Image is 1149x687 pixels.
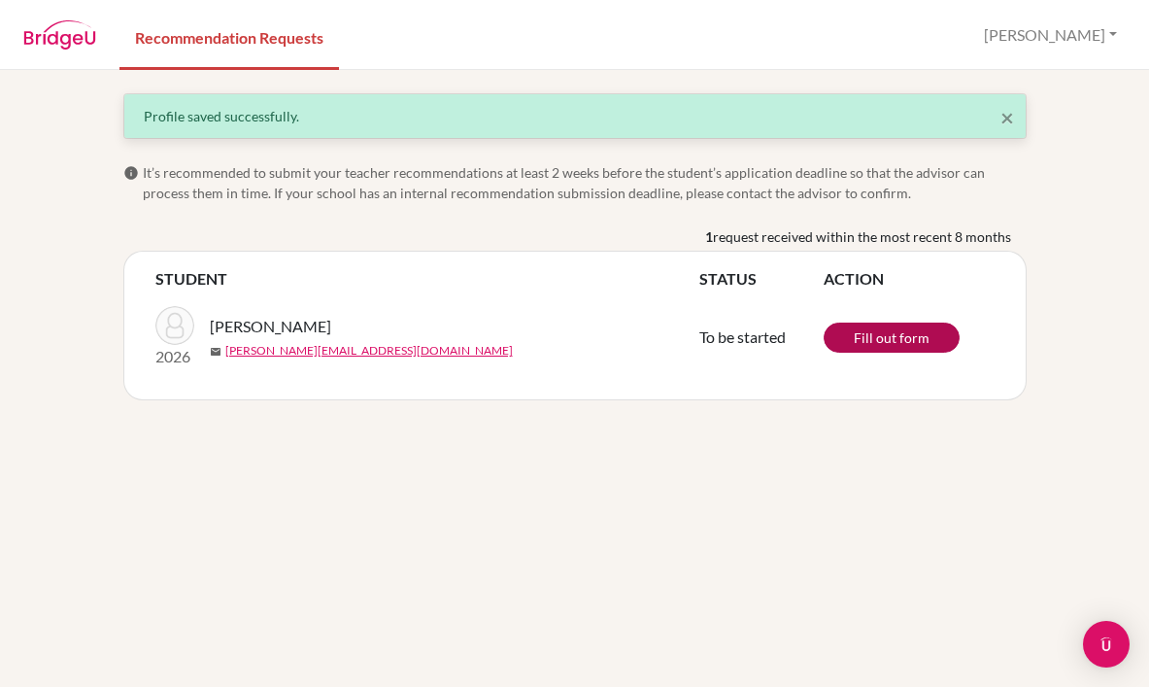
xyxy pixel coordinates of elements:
[1000,103,1014,131] span: ×
[705,226,713,247] b: 1
[155,345,194,368] p: 2026
[123,165,139,181] span: info
[119,3,339,70] a: Recommendation Requests
[975,17,1126,53] button: [PERSON_NAME]
[225,342,513,360] a: [PERSON_NAME][EMAIL_ADDRESS][DOMAIN_NAME]
[210,346,221,358] span: mail
[699,327,786,346] span: To be started
[713,226,1011,247] span: request received within the most recent 8 months
[144,106,1006,126] div: Profile saved successfully.
[824,267,995,291] th: ACTION
[824,323,960,353] a: Fill out form
[143,162,1027,203] span: It’s recommended to submit your teacher recommendations at least 2 weeks before the student’s app...
[23,20,96,50] img: BridgeU logo
[1000,106,1014,129] button: Close
[699,267,824,291] th: STATUS
[155,267,699,291] th: STUDENT
[210,315,331,338] span: [PERSON_NAME]
[155,306,194,345] img: Cabañas Acosta, Ricardo
[1083,621,1130,668] div: Open Intercom Messenger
